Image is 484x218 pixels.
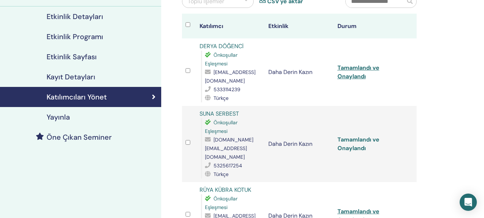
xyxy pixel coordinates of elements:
[47,12,103,21] font: Etkinlik Detayları
[47,32,103,41] font: Etkinlik Programı
[268,140,312,148] font: Daha Derin Kazın
[200,110,239,117] a: SUNA SERBEST
[205,136,253,160] font: [DOMAIN_NAME][EMAIL_ADDRESS][DOMAIN_NAME]
[205,119,238,134] font: Önkoşullar Eşleşmesi
[337,136,379,152] a: Tamamlandı ve Onaylandı
[268,22,288,30] font: Etkinlik
[214,86,240,93] font: 5333114239
[214,162,242,169] font: 5325617254
[460,194,477,211] div: Intercom Messenger'ı açın
[200,22,223,30] font: Katılımcı
[200,186,251,194] a: RÜYA KÜBRA KOTUK
[47,133,112,142] font: Öne Çıkan Seminer
[47,112,70,122] font: Yayınla
[47,52,97,61] font: Etkinlik Sayfası
[268,68,312,76] font: Daha Derin Kazın
[200,42,244,50] a: DERYA DÖĞENCİ
[214,95,229,101] font: Türkçe
[205,195,238,210] font: Önkoşullar Eşleşmesi
[337,22,356,30] font: Durum
[205,69,255,84] font: [EMAIL_ADDRESS][DOMAIN_NAME]
[205,52,238,67] font: Önkoşullar Eşleşmesi
[337,64,379,80] a: Tamamlandı ve Onaylandı
[47,92,107,102] font: Katılımcıları Yönet
[47,72,95,82] font: Kayıt Detayları
[214,171,229,177] font: Türkçe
